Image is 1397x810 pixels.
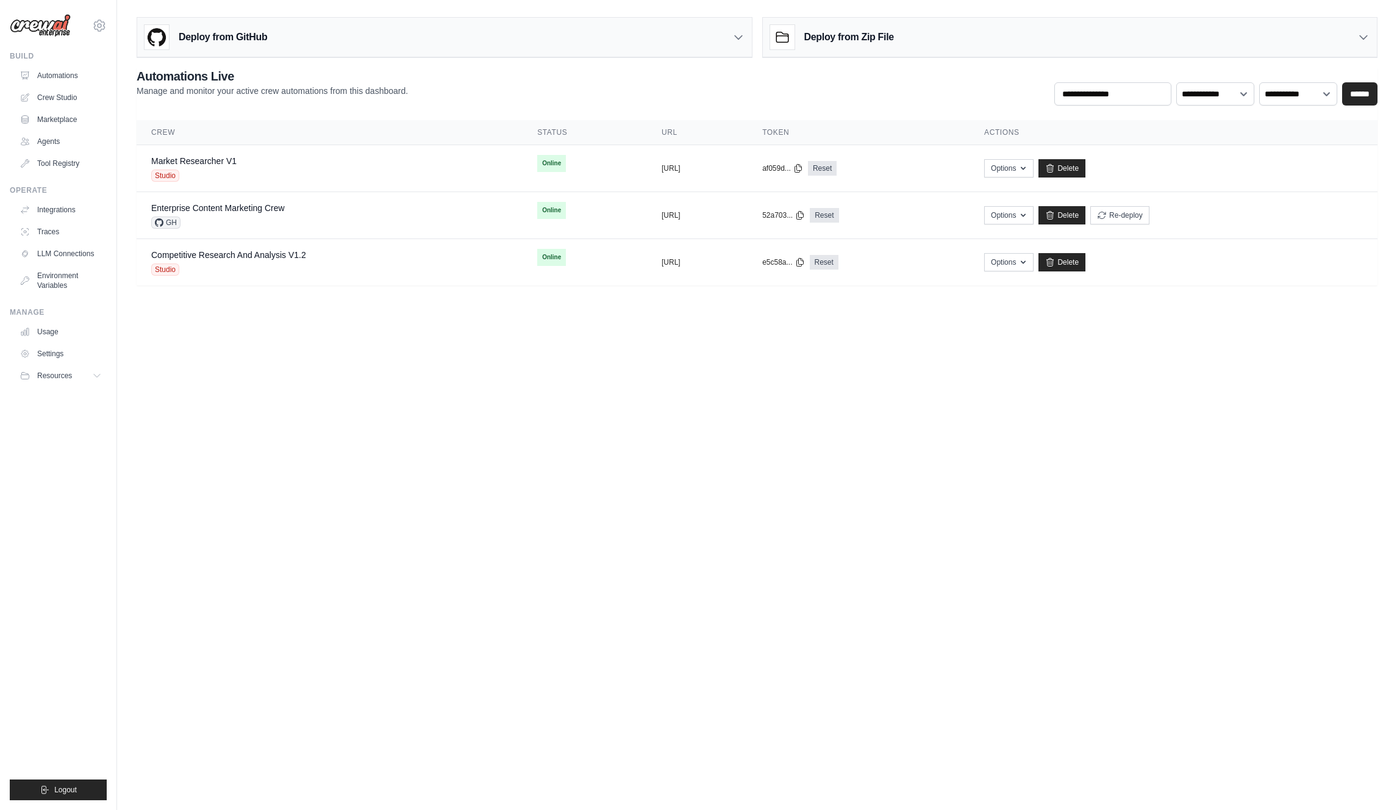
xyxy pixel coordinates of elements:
[15,366,107,385] button: Resources
[984,159,1034,177] button: Options
[1038,159,1085,177] a: Delete
[984,253,1034,271] button: Options
[151,217,180,229] span: GH
[647,120,748,145] th: URL
[15,200,107,220] a: Integrations
[15,88,107,107] a: Crew Studio
[15,344,107,364] a: Settings
[15,132,107,151] a: Agents
[151,263,179,276] span: Studio
[15,110,107,129] a: Marketplace
[804,30,894,45] h3: Deploy from Zip File
[151,156,237,166] a: Market Researcher V1
[151,170,179,182] span: Studio
[762,210,805,220] button: 52a703...
[984,206,1034,224] button: Options
[537,249,566,266] span: Online
[537,155,566,172] span: Online
[10,780,107,800] button: Logout
[810,208,838,223] a: Reset
[15,154,107,173] a: Tool Registry
[137,68,408,85] h2: Automations Live
[10,14,71,37] img: Logo
[1038,253,1085,271] a: Delete
[15,244,107,263] a: LLM Connections
[145,25,169,49] img: GitHub Logo
[762,257,804,267] button: e5c58a...
[537,202,566,219] span: Online
[808,161,837,176] a: Reset
[137,85,408,97] p: Manage and monitor your active crew automations from this dashboard.
[10,51,107,61] div: Build
[10,307,107,317] div: Manage
[748,120,970,145] th: Token
[54,785,77,795] span: Logout
[523,120,647,145] th: Status
[15,222,107,242] a: Traces
[179,30,267,45] h3: Deploy from GitHub
[137,120,523,145] th: Crew
[762,163,803,173] button: af059d...
[970,120,1377,145] th: Actions
[15,266,107,295] a: Environment Variables
[810,255,838,270] a: Reset
[15,66,107,85] a: Automations
[10,185,107,195] div: Operate
[151,250,306,260] a: Competitive Research And Analysis V1.2
[37,371,72,381] span: Resources
[151,203,285,213] a: Enterprise Content Marketing Crew
[1038,206,1085,224] a: Delete
[1090,206,1149,224] button: Re-deploy
[15,322,107,342] a: Usage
